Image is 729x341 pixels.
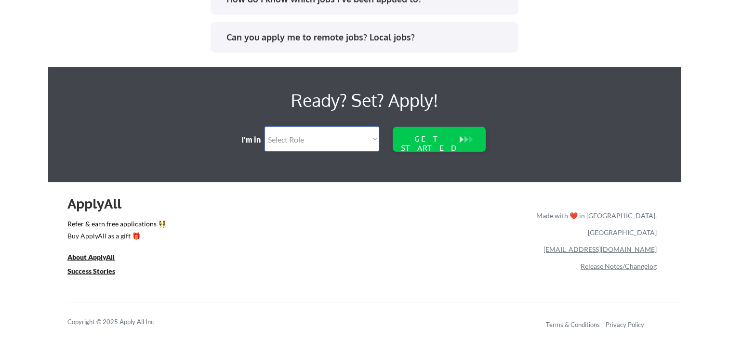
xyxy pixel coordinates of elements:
[606,321,644,328] a: Privacy Policy
[581,262,657,270] a: Release Notes/Changelog
[67,196,133,212] div: ApplyAll
[67,267,115,275] u: Success Stories
[543,245,657,253] a: [EMAIL_ADDRESS][DOMAIN_NAME]
[67,253,115,261] u: About ApplyAll
[67,221,335,231] a: Refer & earn free applications 👯‍♀️
[226,31,509,43] div: Can you apply me to remote jobs? Local jobs?
[546,321,600,328] a: Terms & Conditions
[67,266,128,278] a: Success Stories
[241,134,267,145] div: I'm in
[67,317,178,327] div: Copyright © 2025 Apply All Inc
[67,252,128,264] a: About ApplyAll
[67,231,164,243] a: Buy ApplyAll as a gift 🎁
[532,207,657,241] div: Made with ❤️ in [GEOGRAPHIC_DATA], [GEOGRAPHIC_DATA]
[399,134,461,153] div: GET STARTED
[183,86,546,114] div: Ready? Set? Apply!
[67,233,164,239] div: Buy ApplyAll as a gift 🎁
